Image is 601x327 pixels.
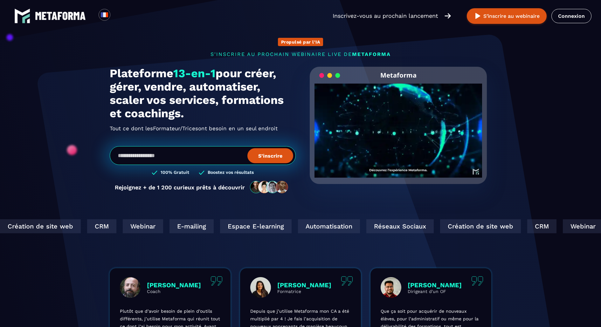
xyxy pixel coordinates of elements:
[147,281,201,289] p: [PERSON_NAME]
[110,123,296,133] h2: Tout ce dont les ont besoin en un seul endroit
[277,281,331,289] p: [PERSON_NAME]
[199,170,204,176] img: checked
[286,219,348,233] div: Automatisation
[281,39,320,44] p: Propulsé par l'IA
[314,84,482,167] video: Your browser does not support the video tag.
[110,9,126,23] div: Search for option
[211,276,223,286] img: quote
[110,67,296,120] h1: Plateforme pour créer, gérer, vendre, automatiser, scaler vos services, formations et coachings.
[341,276,353,286] img: quote
[250,277,271,298] img: profile
[35,12,86,20] img: logo
[471,276,483,286] img: quote
[408,281,462,289] p: [PERSON_NAME]
[100,11,108,19] img: fr
[333,11,438,20] p: Inscrivez-vous au prochain lancement
[277,289,331,294] p: Formatrice
[152,170,157,176] img: checked
[381,277,401,298] img: profile
[550,219,591,233] div: Webinar
[474,12,482,20] img: play
[551,9,591,23] a: Connexion
[161,170,189,176] h3: 100% Gratuit
[110,51,491,57] p: s'inscrire au prochain webinaire live de
[115,184,245,191] p: Rejoignez + de 1 200 curieux prêts à découvrir
[319,72,340,78] img: loading
[153,123,198,133] span: Formateur/Trices
[445,12,451,19] img: arrow-right
[173,67,216,80] span: 13-en-1
[14,8,30,24] img: logo
[75,219,104,233] div: CRM
[157,219,201,233] div: E-mailing
[208,170,254,176] h3: Boostez vos résultats
[352,51,391,57] span: METAFORMA
[248,181,291,194] img: community-people
[467,8,547,24] button: S’inscrire au webinaire
[120,277,141,298] img: profile
[247,148,293,163] button: S’inscrire
[515,219,544,233] div: CRM
[110,219,151,233] div: Webinar
[116,12,121,20] input: Search for option
[380,67,417,84] h2: Metaforma
[408,289,462,294] p: Dirigeant d'un OF
[147,289,201,294] p: Coach
[354,219,421,233] div: Réseaux Sociaux
[428,219,508,233] div: Création de site web
[208,219,279,233] div: Espace E-learning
